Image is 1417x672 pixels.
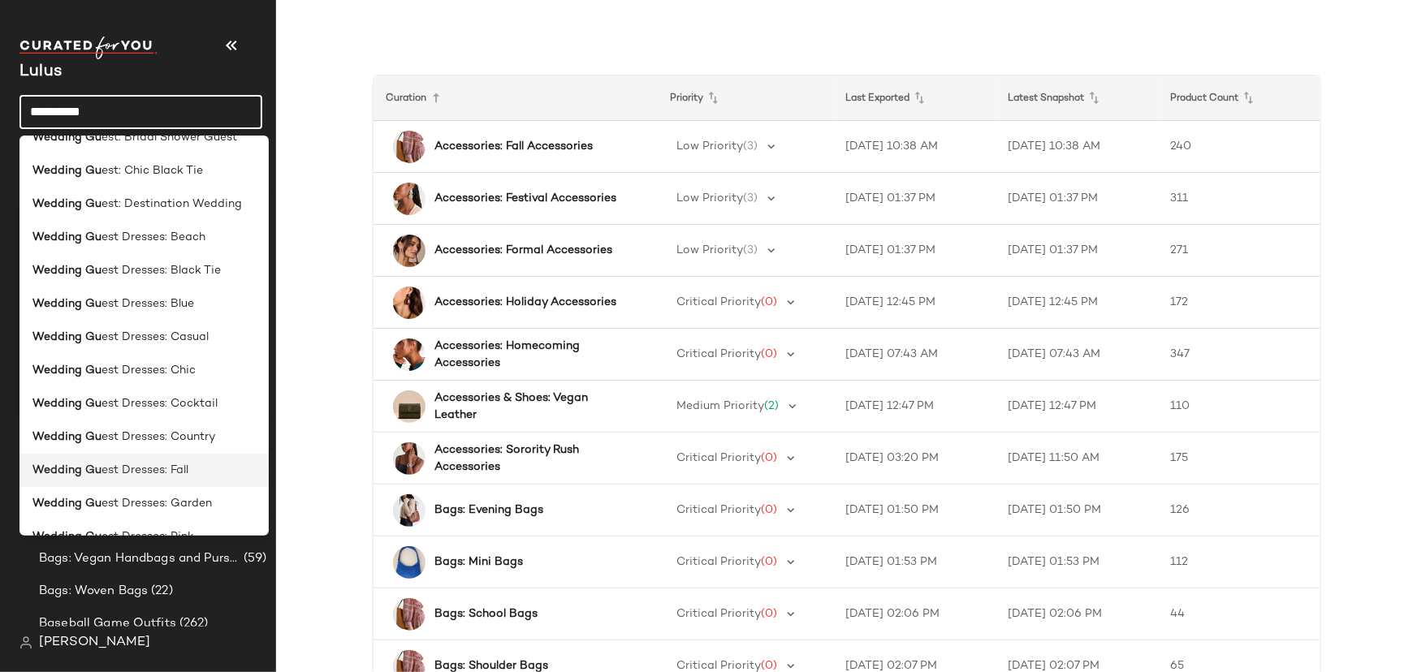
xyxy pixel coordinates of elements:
span: (0) [762,452,778,464]
span: est Dresses: Cocktail [102,395,218,412]
td: 172 [1157,277,1320,329]
td: [DATE] 01:37 PM [995,173,1157,225]
td: [DATE] 03:20 PM [832,433,995,485]
b: Wedding Gu [32,362,102,379]
td: 240 [1157,121,1320,173]
span: (59) [240,549,266,568]
th: Product Count [1157,75,1320,121]
span: Critical Priority [677,504,762,516]
td: [DATE] 11:50 AM [995,433,1157,485]
b: Wedding Gu [32,295,102,312]
span: [PERSON_NAME] [39,633,150,653]
td: 126 [1157,485,1320,536]
span: Bags: Vegan Handbags and Purses [39,549,240,568]
span: (3) [744,192,758,205]
span: est Dresses: Black Tie [102,262,221,279]
span: Low Priority [677,140,744,153]
span: Current Company Name [19,63,62,80]
td: [DATE] 12:47 PM [995,381,1157,433]
span: Baseball Game Outfits [39,614,176,633]
span: Medium Priority [677,400,765,412]
b: Wedding Gu [32,262,102,279]
b: Wedding Gu [32,429,102,446]
span: (0) [762,608,778,620]
b: Wedding Gu [32,129,102,146]
b: Wedding Gu [32,395,102,412]
td: [DATE] 01:37 PM [832,173,995,225]
b: Wedding Gu [32,495,102,512]
span: Bags: Woven Bags [39,582,148,601]
td: 110 [1157,381,1320,433]
b: Accessories: Formal Accessories [435,242,613,259]
span: est Dresses: Chic [102,362,196,379]
td: [DATE] 12:45 PM [832,277,995,329]
td: 311 [1157,173,1320,225]
img: 2698451_01_OM_2025-08-06.jpg [393,131,426,163]
td: 347 [1157,329,1320,381]
span: (0) [762,296,778,308]
span: (262) [176,614,209,633]
b: Wedding Gu [32,196,102,213]
span: est: Destination Wedding [102,196,242,213]
img: 2753851_01_OM_2025-09-15.jpg [393,286,426,319]
th: Last Exported [832,75,995,121]
span: Critical Priority [677,660,762,672]
span: est Dresses: Casual [102,329,209,346]
img: 2698451_01_OM_2025-08-06.jpg [393,598,426,631]
img: 2638911_02_front_2025-08-27.jpg [393,546,426,579]
td: [DATE] 07:43 AM [995,329,1157,381]
span: Low Priority [677,192,744,205]
span: (0) [762,504,778,516]
img: 2756711_01_OM_2025-09-25.jpg [393,494,426,527]
span: est Dresses: Country [102,429,215,446]
span: (3) [744,140,758,153]
td: [DATE] 01:53 PM [832,536,995,588]
img: 2720031_01_OM_2025-08-05.jpg [393,183,426,215]
b: Wedding Gu [32,329,102,346]
img: 2682611_02_front_2025-09-19.jpg [393,390,426,423]
span: (2) [765,400,780,412]
td: [DATE] 01:50 PM [995,485,1157,536]
td: [DATE] 01:50 PM [832,485,995,536]
span: Critical Priority [677,296,762,308]
span: (0) [762,660,778,672]
img: 2720251_01_OM_2025-08-18.jpg [393,442,426,475]
b: Bags: School Bags [435,605,538,622]
span: (0) [762,348,778,360]
img: cfy_white_logo.C9jOOHJF.svg [19,37,158,59]
span: est Dresses: Fall [102,462,188,479]
td: [DATE] 01:37 PM [832,225,995,277]
span: (0) [762,556,778,568]
span: (3) [744,244,758,256]
td: [DATE] 07:43 AM [832,329,995,381]
b: Accessories: Fall Accessories [435,138,594,155]
td: [DATE] 02:06 PM [832,588,995,640]
span: (22) [148,582,173,601]
td: [DATE] 12:45 PM [995,277,1157,329]
td: [DATE] 02:06 PM [995,588,1157,640]
img: 2735611_01_OM_2025-09-15.jpg [393,338,426,371]
span: est: Chic Black Tie [102,162,203,179]
span: est: Bridal Shower Guest [102,129,237,146]
b: Accessories: Homecoming Accessories [435,338,629,372]
th: Latest Snapshot [995,75,1157,121]
span: est Dresses: Garden [102,495,212,512]
span: est Dresses: Blue [102,295,194,312]
b: Wedding Gu [32,462,102,479]
b: Accessories: Festival Accessories [435,190,617,207]
span: Low Priority [677,244,744,256]
b: Accessories: Holiday Accessories [435,294,617,311]
b: Wedding Gu [32,162,102,179]
td: 271 [1157,225,1320,277]
span: Critical Priority [677,452,762,464]
b: Wedding Gu [32,528,102,545]
img: svg%3e [19,636,32,649]
td: 112 [1157,536,1320,588]
td: [DATE] 10:38 AM [995,121,1157,173]
td: [DATE] 12:47 PM [832,381,995,433]
span: Critical Priority [677,556,762,568]
span: Critical Priority [677,348,762,360]
b: Bags: Mini Bags [435,554,524,571]
span: est Dresses: Beach [102,229,205,246]
td: [DATE] 01:53 PM [995,536,1157,588]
